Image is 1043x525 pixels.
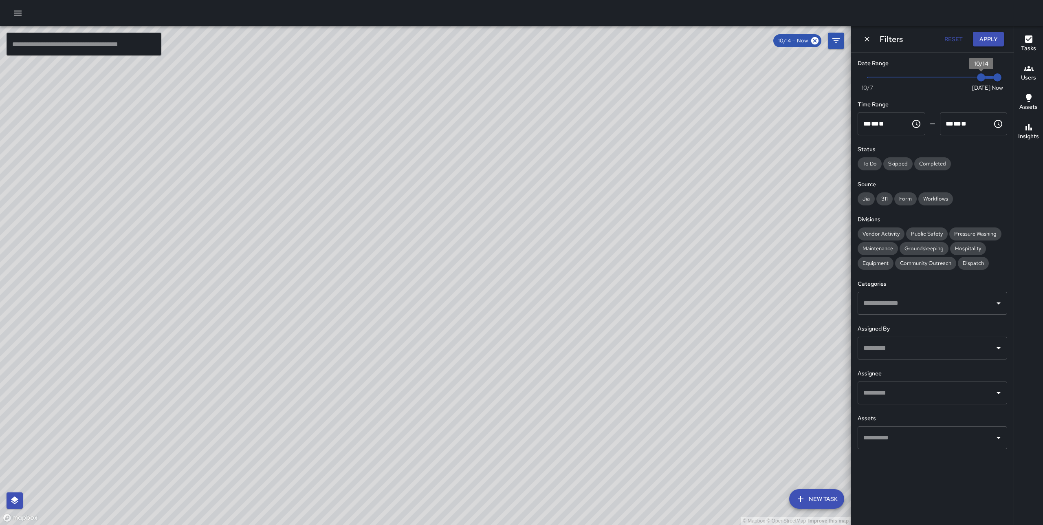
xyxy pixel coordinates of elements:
[1021,73,1036,82] h6: Users
[858,145,1007,154] h6: Status
[953,121,961,127] span: Minutes
[900,245,948,253] span: Groundskeeping
[871,121,879,127] span: Minutes
[993,298,1004,309] button: Open
[914,157,951,170] div: Completed
[1019,103,1038,112] h6: Assets
[861,33,873,45] button: Dismiss
[949,230,1001,238] span: Pressure Washing
[789,489,844,509] button: New Task
[858,414,1007,423] h6: Assets
[900,242,948,255] div: Groundskeeping
[858,160,882,168] span: To Do
[1014,117,1043,147] button: Insights
[950,242,986,255] div: Hospitality
[940,32,966,47] button: Reset
[972,84,990,92] span: [DATE]
[906,227,948,240] div: Public Safety
[974,60,988,67] span: 10/14
[894,192,917,205] div: Form
[858,230,904,238] span: Vendor Activity
[993,342,1004,354] button: Open
[883,157,913,170] div: Skipped
[773,37,813,45] span: 10/14 — Now
[895,259,956,267] span: Community Outreach
[858,369,1007,378] h6: Assignee
[950,245,986,253] span: Hospitality
[858,257,893,270] div: Equipment
[773,34,821,47] div: 10/14 — Now
[858,280,1007,289] h6: Categories
[949,227,1001,240] div: Pressure Washing
[1014,59,1043,88] button: Users
[1018,132,1039,141] h6: Insights
[863,121,871,127] span: Hours
[862,84,873,92] span: 10/7
[858,59,1007,68] h6: Date Range
[958,257,989,270] div: Dispatch
[895,257,956,270] div: Community Outreach
[918,195,953,203] span: Workflows
[990,116,1006,132] button: Choose time, selected time is 11:59 PM
[906,230,948,238] span: Public Safety
[858,259,893,267] span: Equipment
[880,33,903,46] h6: Filters
[828,33,844,49] button: Filters
[894,195,917,203] span: Form
[879,121,884,127] span: Meridiem
[858,195,875,203] span: Jia
[993,387,1004,399] button: Open
[961,121,966,127] span: Meridiem
[858,242,898,255] div: Maintenance
[1014,88,1043,117] button: Assets
[858,324,1007,333] h6: Assigned By
[858,192,875,205] div: Jia
[883,160,913,168] span: Skipped
[914,160,951,168] span: Completed
[1021,44,1036,53] h6: Tasks
[918,192,953,205] div: Workflows
[946,121,953,127] span: Hours
[858,157,882,170] div: To Do
[1014,29,1043,59] button: Tasks
[973,32,1004,47] button: Apply
[993,432,1004,443] button: Open
[858,245,898,253] span: Maintenance
[858,227,904,240] div: Vendor Activity
[876,192,893,205] div: 311
[992,84,1003,92] span: Now
[858,215,1007,224] h6: Divisions
[858,100,1007,109] h6: Time Range
[858,180,1007,189] h6: Source
[876,195,893,203] span: 311
[958,259,989,267] span: Dispatch
[908,116,924,132] button: Choose time, selected time is 12:00 AM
